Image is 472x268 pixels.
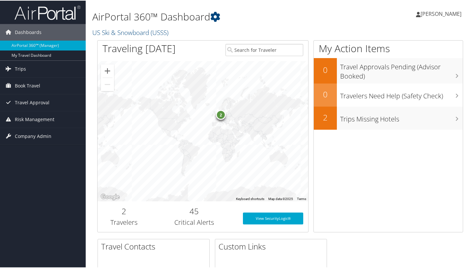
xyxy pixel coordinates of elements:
button: Keyboard shortcuts [236,196,264,201]
h3: Travelers [103,217,145,226]
h3: Critical Alerts [155,217,233,226]
a: [PERSON_NAME] [416,3,468,23]
div: 2 [216,110,226,119]
a: Open this area in Google Maps (opens a new window) [99,192,121,201]
a: US Ski & Snowboard (USSS) [92,27,170,36]
span: Book Travel [15,77,40,93]
h3: Trips Missing Hotels [340,111,463,123]
span: Risk Management [15,111,54,127]
h3: Travelers Need Help (Safety Check) [340,87,463,100]
span: Travel Approval [15,94,49,110]
button: Zoom in [101,64,114,77]
h1: My Action Items [314,41,463,55]
input: Search for Traveler [225,43,303,55]
a: 2Trips Missing Hotels [314,106,463,129]
a: View SecurityLogic® [243,212,303,224]
img: Google [99,192,121,201]
h3: Travel Approvals Pending (Advisor Booked) [340,58,463,80]
a: 0Travel Approvals Pending (Advisor Booked) [314,57,463,83]
span: Dashboards [15,23,42,40]
h2: 2 [314,111,337,122]
span: Trips [15,60,26,77]
h2: 2 [103,205,145,216]
span: [PERSON_NAME] [421,10,461,17]
h2: 45 [155,205,233,216]
h2: 0 [314,88,337,99]
span: Company Admin [15,127,51,144]
h1: AirPortal 360™ Dashboard [92,9,343,23]
h2: Custom Links [219,240,327,251]
h2: 0 [314,64,337,75]
img: airportal-logo.png [15,4,80,20]
h1: Traveling [DATE] [103,41,176,55]
a: 0Travelers Need Help (Safety Check) [314,83,463,106]
button: Zoom out [101,77,114,90]
a: Terms (opens in new tab) [297,196,306,200]
h2: Travel Contacts [101,240,209,251]
span: Map data ©2025 [268,196,293,200]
